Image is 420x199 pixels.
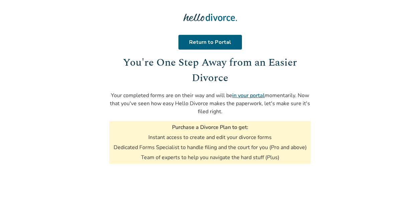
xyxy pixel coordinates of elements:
p: Your completed forms are on their way and will be momentarily. Now that you've seen how easy Hell... [109,91,311,116]
a: Return to Portal [178,35,242,50]
h1: You're One Step Away from an Easier Divorce [109,55,311,86]
li: Dedicated Forms Specialist to handle filing and the court for you (Pro and above) [114,144,307,151]
li: Instant access to create and edit your divorce forms [148,134,272,141]
img: Hello Divorce Logo [183,11,237,24]
h3: Purchase a Divorce Plan to get: [172,124,248,131]
a: in your portal [232,92,265,99]
li: Team of experts to help you navigate the hard stuff (Plus) [141,154,279,161]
